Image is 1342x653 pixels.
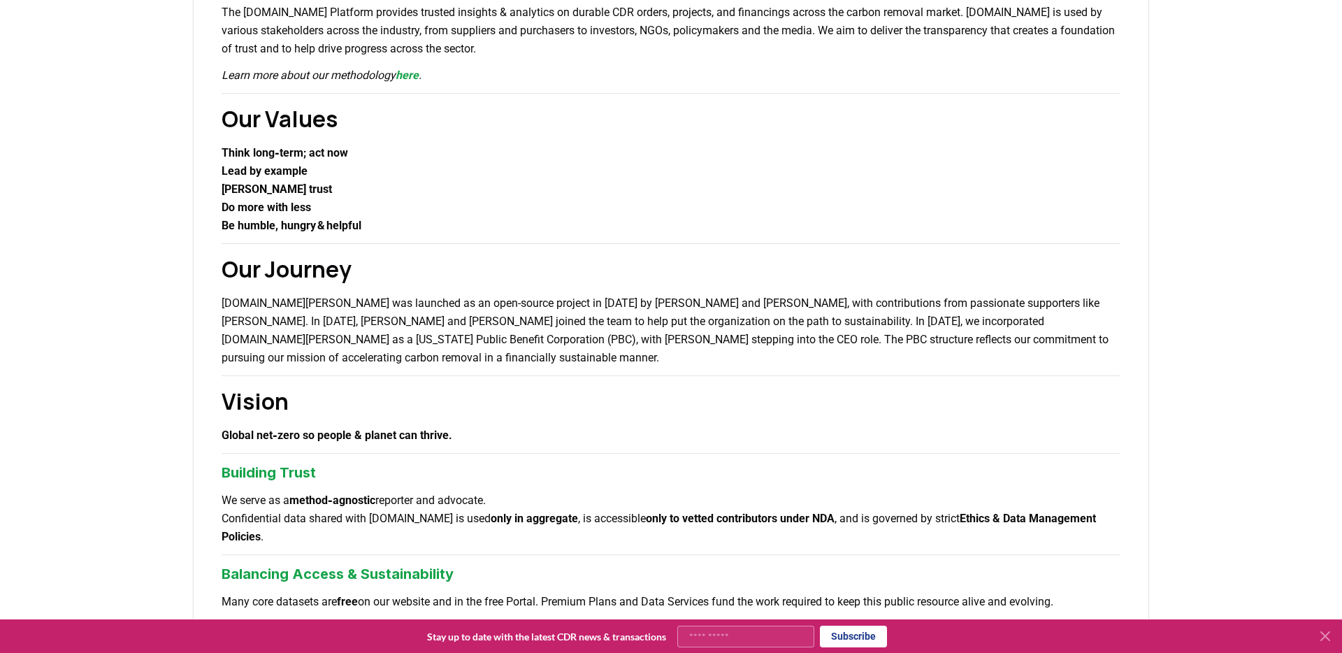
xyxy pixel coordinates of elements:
[646,512,835,525] strong: only to vetted contributors under NDA
[222,201,311,214] strong: Do more with less
[222,252,1120,286] h2: Our Journey
[222,219,361,232] strong: Be humble, hungry & helpful
[222,491,1120,546] p: We serve as a reporter and advocate. Confidential data shared with [DOMAIN_NAME] is used , is acc...
[337,595,358,608] strong: free
[222,146,348,159] strong: Think long‑term; act now
[222,429,452,442] strong: Global net‑zero so people & planet can thrive.
[222,69,421,82] em: Learn more about our methodology .
[396,69,419,82] a: here
[222,564,1120,584] h3: Balancing Access & Sustainability
[289,494,375,507] strong: method‑agnostic
[222,593,1120,611] p: Many core datasets are on our website and in the free Portal. Premium Plans and Data Services fun...
[222,385,1120,418] h2: Vision
[222,294,1120,367] p: [DOMAIN_NAME][PERSON_NAME] was launched as an open-source project in [DATE] by [PERSON_NAME] and ...
[491,512,578,525] strong: only in aggregate
[222,102,1120,136] h2: Our Values
[222,462,1120,483] h3: Building Trust
[222,164,308,178] strong: Lead by example
[222,182,332,196] strong: [PERSON_NAME] trust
